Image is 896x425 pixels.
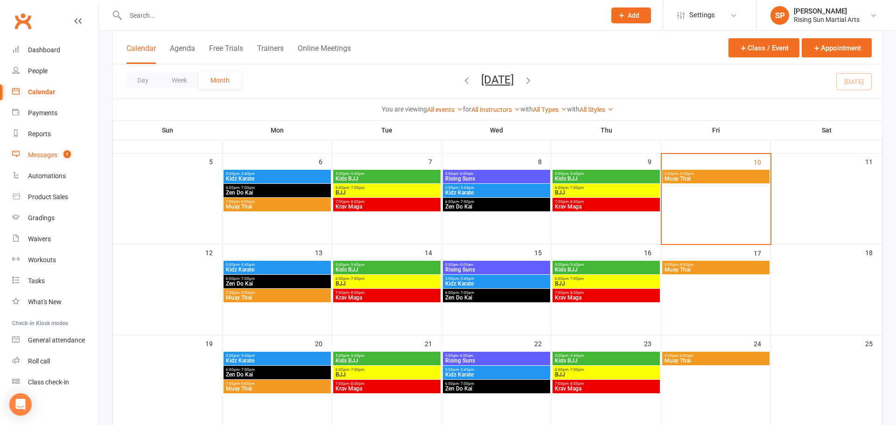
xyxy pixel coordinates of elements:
a: Roll call [12,351,98,372]
span: 5:00pm [664,354,768,358]
span: 7:00pm [225,200,329,204]
div: People [28,67,48,75]
span: BJJ [335,281,439,286]
div: 18 [865,244,882,260]
th: Thu [552,120,661,140]
a: Automations [12,166,98,187]
div: Workouts [28,256,56,264]
div: Rising Sun Martial Arts [794,15,860,24]
span: 6:00pm [225,277,329,281]
strong: for [463,105,471,113]
button: Month [199,72,241,89]
div: 7 [428,153,441,169]
a: Workouts [12,250,98,271]
span: - 7:00pm [459,291,474,295]
div: Class check-in [28,378,69,386]
span: Zen Do Kai [445,295,548,300]
button: Week [160,72,199,89]
span: 6:00pm [335,368,439,372]
span: - 5:45pm [349,263,364,267]
span: 6:00pm [225,186,329,190]
th: Mon [223,120,332,140]
a: Product Sales [12,187,98,208]
div: 10 [754,154,770,169]
th: Sat [771,120,882,140]
span: 5:00pm [554,263,658,267]
span: Add [628,12,639,19]
span: 5:00pm [335,354,439,358]
div: 19 [205,335,222,351]
div: Automations [28,172,66,180]
div: 25 [865,335,882,351]
div: 17 [754,245,770,260]
div: Open Intercom Messenger [9,393,32,416]
span: - 8:00pm [239,291,255,295]
span: 5:00pm [664,172,768,176]
span: Kids BJJ [335,176,439,181]
span: Krav Maga [335,386,439,391]
span: 5:00pm [225,354,329,358]
span: Kids BJJ [554,358,658,363]
div: 9 [648,153,661,169]
span: Zen Do Kai [225,190,329,195]
span: Muay Thai [225,386,329,391]
span: - 7:00pm [568,277,584,281]
span: Kids BJJ [335,267,439,272]
span: 5:00pm [445,368,548,372]
div: 23 [644,335,661,351]
span: 6:00pm [554,277,658,281]
span: - 5:45pm [459,277,474,281]
span: Krav Maga [554,386,658,391]
span: 6:00pm [335,277,439,281]
a: Dashboard [12,40,98,61]
span: - 5:45pm [239,263,255,267]
a: Clubworx [11,9,35,33]
span: - 5:45pm [239,354,255,358]
div: 13 [315,244,332,260]
a: Calendar [12,82,98,103]
div: Dashboard [28,46,60,54]
span: 6:00pm [445,291,548,295]
th: Fri [661,120,771,140]
span: Krav Maga [335,295,439,300]
a: Gradings [12,208,98,229]
a: Payments [12,103,98,124]
span: BJJ [554,190,658,195]
span: - 8:00pm [349,382,364,386]
a: Messages 1 [12,145,98,166]
span: 6:00pm [445,200,548,204]
span: - 6:00pm [678,354,693,358]
button: [DATE] [481,73,514,86]
div: Tasks [28,277,45,285]
div: [PERSON_NAME] [794,7,860,15]
span: Zen Do Kai [445,386,548,391]
span: Krav Maga [335,204,439,209]
span: 1 [63,150,71,158]
span: Muay Thai [225,295,329,300]
span: - 8:00pm [349,200,364,204]
th: Sun [113,120,223,140]
button: Agenda [170,44,195,64]
span: 5:00am [445,354,548,358]
button: Class / Event [728,38,799,57]
strong: You are viewing [382,105,427,113]
span: 5:00am [445,263,548,267]
div: 16 [644,244,661,260]
div: 21 [425,335,441,351]
div: 11 [865,153,882,169]
span: Kids BJJ [554,267,658,272]
button: Trainers [257,44,284,64]
span: Krav Maga [554,295,658,300]
span: - 8:00pm [239,382,255,386]
span: 7:00pm [335,291,439,295]
input: Search... [123,9,599,22]
span: - 7:00pm [459,382,474,386]
span: - 8:00pm [349,291,364,295]
span: Muay Thai [225,204,329,209]
span: 5:00pm [225,172,329,176]
div: Gradings [28,214,55,222]
span: Kids BJJ [335,358,439,363]
span: - 6:00pm [678,172,693,176]
span: Kidz Karate [445,281,548,286]
span: BJJ [335,372,439,377]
